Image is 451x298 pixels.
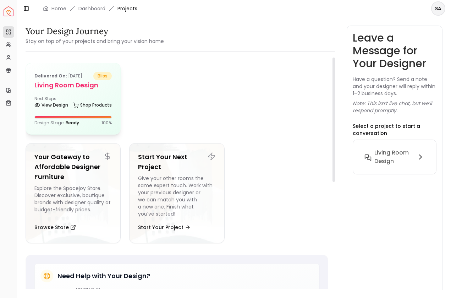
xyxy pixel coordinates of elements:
[4,6,13,16] a: Spacejoy
[359,146,430,168] button: Living Room design
[34,80,112,90] h5: Living Room design
[34,100,68,110] a: View Design
[129,143,224,243] a: Start Your Next ProjectGive your other rooms the same expert touch. Work with your previous desig...
[34,73,67,79] b: Delivered on:
[34,72,82,80] p: [DATE]
[353,76,436,97] p: Have a question? Send a note and your designer will reply within 1–2 business days.
[34,96,112,110] div: Next Steps:
[26,26,164,37] h3: Your Design Journey
[51,5,66,12] a: Home
[34,152,112,182] h5: Your Gateway to Affordable Designer Furniture
[26,143,121,243] a: Your Gateway to Affordable Designer FurnitureExplore the Spacejoy Store. Discover exclusive, bout...
[93,72,112,80] span: bliss
[431,1,445,16] button: SA
[138,220,191,234] button: Start Your Project
[34,120,79,126] p: Design Stage:
[374,148,413,166] h6: Living Room design
[34,185,112,217] div: Explore the Spacejoy Store. Discover exclusive, boutique brands with designer quality at budget-f...
[353,100,436,114] p: Note: This isn’t live chat, but we’ll respond promptly.
[76,287,118,292] p: Email us at
[353,32,436,70] h3: Leave a Message for Your Designer
[353,123,436,137] p: Select a project to start a conversation
[66,120,79,126] span: Ready
[34,220,76,234] button: Browse Store
[26,38,164,45] small: Stay on top of your projects and bring your vision home
[138,175,215,217] div: Give your other rooms the same expert touch. Work with your previous designer or we can match you...
[117,5,137,12] span: Projects
[432,2,445,15] span: SA
[4,6,13,16] img: Spacejoy Logo
[73,100,112,110] a: Shop Products
[57,271,150,281] h5: Need Help with Your Design?
[138,152,215,172] h5: Start Your Next Project
[101,120,112,126] p: 100 %
[78,5,105,12] a: Dashboard
[43,5,137,12] nav: breadcrumb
